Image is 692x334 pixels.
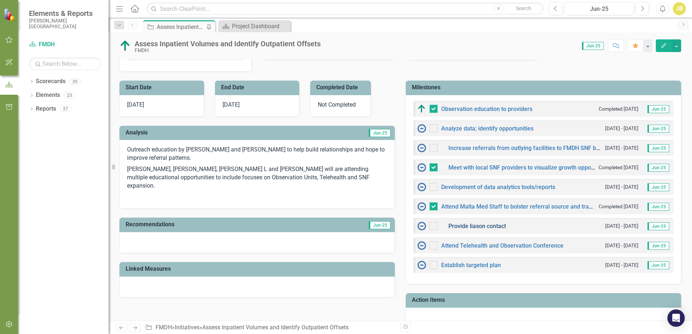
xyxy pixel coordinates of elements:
[417,183,426,191] img: No Information
[441,203,625,210] a: Attend Malta Med Staff to bolster referral source and transfer process
[29,18,101,30] small: [PERSON_NAME][GEOGRAPHIC_DATA]
[647,261,669,269] span: Jun-25
[412,84,678,91] h3: Milestones
[647,125,669,133] span: Jun-25
[516,5,531,11] span: Search
[412,297,678,303] h3: Action Items
[126,129,257,136] h3: Analysis
[202,324,349,331] div: Assess Inpatient Volumes and Identify Outpatient Offsets
[369,221,391,229] span: Jun-25
[441,184,555,190] a: Development of data analytics tools/reports
[220,22,289,31] a: Project Dashboard
[417,104,426,113] img: Above Target
[647,203,669,211] span: Jun-25
[36,91,60,99] a: Elements
[417,222,426,230] img: No Information
[417,202,426,211] img: No Information
[60,106,71,112] div: 27
[667,309,685,327] div: Open Intercom Messenger
[605,242,638,249] small: [DATE] - [DATE]
[127,101,144,108] span: [DATE]
[448,145,611,151] a: Increase referrals from outlying facilities to FMDH SNF by 20%
[310,95,371,117] div: Not Completed
[126,221,308,228] h3: Recommendations
[29,9,101,18] span: Elements & Reports
[126,84,201,91] h3: Start Date
[441,125,533,132] a: Analyze data; identify opportunities
[448,223,506,230] a: Provide liason contact
[147,3,544,15] input: Search ClearPoint...
[417,163,426,172] img: No Information
[316,84,367,91] h3: Completed Date
[119,40,131,52] img: Above Target
[29,40,101,49] a: FMDH
[156,324,172,331] a: FMDH
[565,2,634,15] button: Jun-25
[145,324,395,332] div: » »
[441,262,501,269] a: Establish targeted plan
[506,4,542,14] button: Search
[647,183,669,191] span: Jun-25
[135,48,321,53] div: FMDH
[157,22,204,31] div: Assess Inpatient Volumes and Identify Outpatient Offsets
[69,78,81,85] div: 35
[647,164,669,172] span: Jun-25
[221,84,296,91] h3: End Date
[582,42,604,50] span: Jun-25
[135,40,321,48] div: Assess Inpatient Volumes and Identify Outpatient Offsets
[647,105,669,113] span: Jun-25
[567,5,631,13] div: Jun-25
[599,164,638,171] small: Completed [DATE]
[673,2,686,15] button: JB
[441,106,532,112] a: Observation education to providers
[441,242,564,249] a: Attend Telehealth and Observation Conference
[175,324,199,331] a: Initiatives
[599,106,638,112] small: Completed [DATE]
[417,144,426,152] img: No Information
[417,241,426,250] img: No Information
[3,8,17,21] img: ClearPoint Strategy
[605,262,638,269] small: [DATE] - [DATE]
[448,164,612,171] a: Meet with local SNF providers to visualize growth opportunities
[369,129,391,137] span: Jun-25
[36,77,66,86] a: Scorecards
[647,222,669,230] span: Jun-25
[647,144,669,152] span: Jun-25
[29,57,101,70] input: Search Below...
[605,223,638,230] small: [DATE] - [DATE]
[599,203,638,210] small: Completed [DATE]
[605,145,638,151] small: [DATE] - [DATE]
[647,242,669,250] span: Jun-25
[127,164,387,192] p: [PERSON_NAME], [PERSON_NAME], [PERSON_NAME] L and [PERSON_NAME] will are attending multiple educa...
[417,124,426,133] img: No Information
[223,101,240,108] span: [DATE]
[417,261,426,269] img: No Information
[36,105,56,113] a: Reports
[127,146,387,164] p: Outreach education by [PERSON_NAME] and [PERSON_NAME] to help build relationships and hope to imp...
[605,125,638,132] small: [DATE] - [DATE]
[64,92,75,98] div: 23
[126,266,391,272] h3: Linked Measures
[605,184,638,190] small: [DATE] - [DATE]
[232,22,289,31] div: Project Dashboard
